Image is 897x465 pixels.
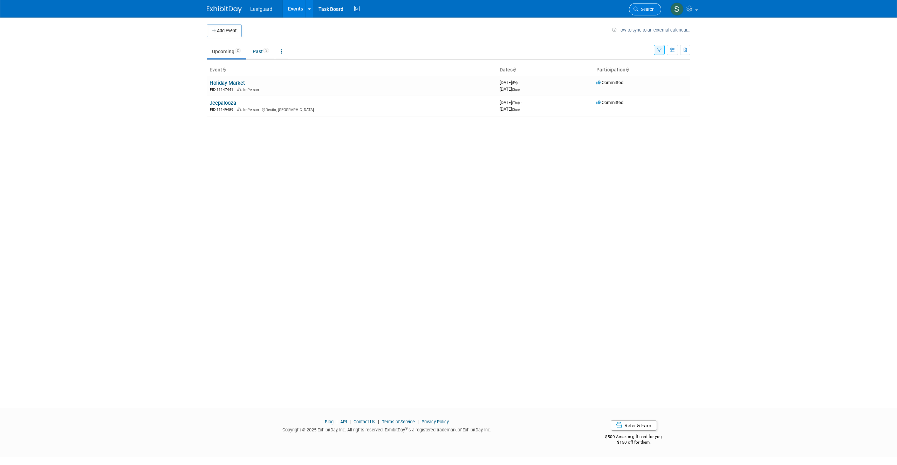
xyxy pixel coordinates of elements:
span: Search [638,7,655,12]
span: Committed [596,80,623,85]
span: In-Person [243,88,261,92]
div: $500 Amazon gift card for you, [577,429,691,445]
span: - [521,100,522,105]
a: Sort by Participation Type [625,67,629,72]
th: Event [207,64,497,76]
span: Leafguard [250,6,272,12]
a: Search [629,3,661,15]
sup: ® [405,426,408,430]
span: | [376,419,381,424]
a: Blog [325,419,334,424]
span: (Fri) [512,81,518,85]
a: Jeepalooza [210,100,236,106]
span: | [335,419,339,424]
a: How to sync to an external calendar... [612,27,690,33]
div: Destin, [GEOGRAPHIC_DATA] [210,106,494,112]
span: | [348,419,352,424]
a: API [340,419,347,424]
img: In-Person Event [237,88,241,91]
a: Upcoming2 [207,45,246,58]
a: Past5 [247,45,274,58]
img: ExhibitDay [207,6,242,13]
span: (Thu) [512,101,520,105]
span: EID: 11147441 [210,88,236,92]
a: Sort by Event Name [222,67,226,72]
span: 2 [235,48,241,53]
img: In-Person Event [237,107,241,111]
a: Privacy Policy [422,419,449,424]
span: EID: 11149489 [210,108,236,112]
span: (Sun) [512,107,520,111]
a: Terms of Service [382,419,415,424]
a: Sort by Start Date [513,67,516,72]
span: [DATE] [500,80,520,85]
span: (Sun) [512,88,520,91]
a: Holiday Market [210,80,245,86]
a: Contact Us [354,419,375,424]
th: Participation [594,64,690,76]
div: $150 off for them. [577,439,691,445]
span: In-Person [243,107,261,112]
span: [DATE] [500,106,520,112]
button: Add Event [207,25,242,37]
span: [DATE] [500,86,520,92]
span: | [416,419,420,424]
img: Steven Venable [670,2,684,16]
span: [DATE] [500,100,522,105]
span: Committed [596,100,623,105]
a: Refer & Earn [611,420,657,431]
span: 5 [263,48,269,53]
span: - [519,80,520,85]
div: Copyright © 2025 ExhibitDay, Inc. All rights reserved. ExhibitDay is a registered trademark of Ex... [207,425,567,433]
th: Dates [497,64,594,76]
